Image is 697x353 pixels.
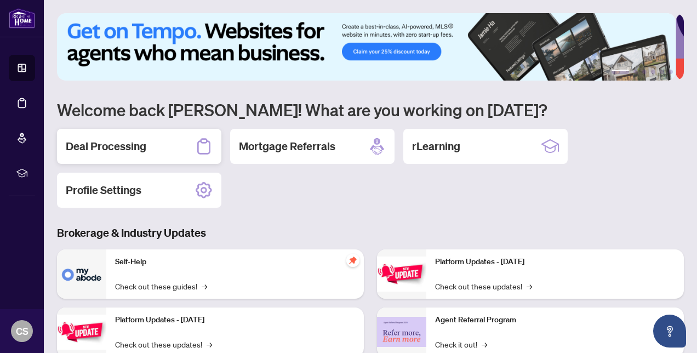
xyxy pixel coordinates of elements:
[115,338,212,350] a: Check out these updates!→
[435,256,675,268] p: Platform Updates - [DATE]
[9,8,35,29] img: logo
[377,317,426,347] img: Agent Referral Program
[482,338,487,350] span: →
[669,70,673,74] button: 6
[16,323,28,339] span: CS
[57,315,106,349] img: Platform Updates - September 16, 2025
[435,280,532,292] a: Check out these updates!→
[202,280,207,292] span: →
[435,338,487,350] a: Check it out!→
[653,315,686,348] button: Open asap
[377,257,426,291] img: Platform Updates - June 23, 2025
[612,70,629,74] button: 1
[642,70,647,74] button: 3
[57,249,106,299] img: Self-Help
[115,314,355,326] p: Platform Updates - [DATE]
[651,70,655,74] button: 4
[115,280,207,292] a: Check out these guides!→
[412,139,460,154] h2: rLearning
[435,314,675,326] p: Agent Referral Program
[239,139,335,154] h2: Mortgage Referrals
[660,70,664,74] button: 5
[633,70,638,74] button: 2
[115,256,355,268] p: Self-Help
[66,183,141,198] h2: Profile Settings
[57,225,684,241] h3: Brokerage & Industry Updates
[346,254,359,267] span: pushpin
[66,139,146,154] h2: Deal Processing
[57,99,684,120] h1: Welcome back [PERSON_NAME]! What are you working on [DATE]?
[527,280,532,292] span: →
[57,13,676,81] img: Slide 0
[207,338,212,350] span: →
